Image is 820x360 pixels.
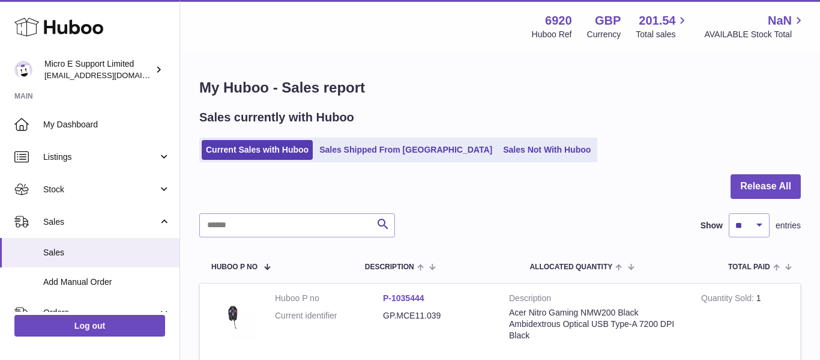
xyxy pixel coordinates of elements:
dd: GP.MCE11.039 [383,310,491,322]
a: 201.54 Total sales [636,13,689,40]
a: Sales Shipped From [GEOGRAPHIC_DATA] [315,140,496,160]
a: NaN AVAILABLE Stock Total [704,13,806,40]
span: [EMAIL_ADDRESS][DOMAIN_NAME] [44,70,176,80]
strong: Quantity Sold [701,293,756,306]
span: Description [365,263,414,271]
img: $_57.JPG [209,293,257,341]
span: Sales [43,216,158,228]
div: Currency [587,29,621,40]
div: Huboo Ref [532,29,572,40]
a: P-1035444 [383,293,424,303]
label: Show [701,220,723,231]
span: Stock [43,184,158,195]
span: NaN [768,13,792,29]
span: AVAILABLE Stock Total [704,29,806,40]
span: 201.54 [639,13,675,29]
td: 1 [692,284,800,353]
a: Sales Not With Huboo [499,140,595,160]
span: My Dashboard [43,119,170,130]
strong: Description [509,293,683,307]
span: entries [776,220,801,231]
dt: Huboo P no [275,293,383,304]
span: Orders [43,307,158,319]
h2: Sales currently with Huboo [199,109,354,126]
span: Listings [43,151,158,163]
dt: Current identifier [275,310,383,322]
img: contact@micropcsupport.com [14,61,32,79]
a: Current Sales with Huboo [202,140,313,160]
div: Acer Nitro Gaming NMW200 Black Ambidextrous Optical USB Type-A 7200 DPI Black [509,307,683,341]
span: Total sales [636,29,689,40]
span: ALLOCATED Quantity [529,263,612,271]
span: Add Manual Order [43,276,170,288]
span: Sales [43,247,170,258]
a: Log out [14,315,165,337]
strong: 6920 [545,13,572,29]
button: Release All [731,174,801,199]
span: Huboo P no [211,263,258,271]
div: Micro E Support Limited [44,58,152,81]
span: Total paid [728,263,770,271]
strong: GBP [595,13,621,29]
h1: My Huboo - Sales report [199,78,801,97]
